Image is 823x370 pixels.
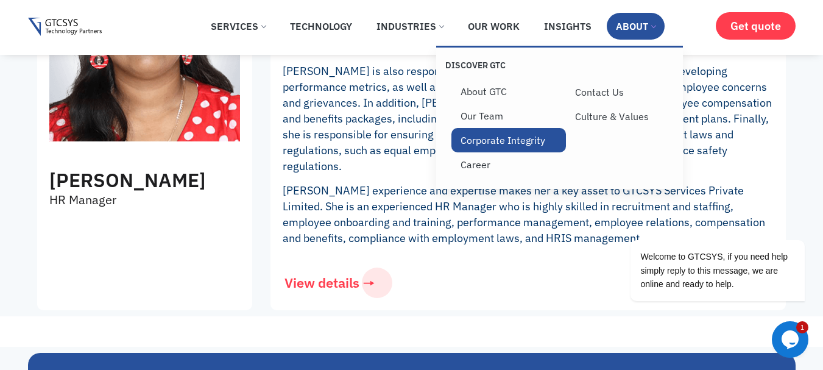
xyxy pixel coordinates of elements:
h3: [PERSON_NAME] [49,168,240,192]
a: Corporate Integrity [451,128,566,152]
p: HR Manager [49,192,240,208]
span: View details [284,276,359,290]
a: Culture & Values [566,104,680,129]
a: Our Team [451,104,566,128]
a: Industries [367,13,453,40]
iframe: chat widget [592,130,811,315]
a: Insights [535,13,601,40]
a: Contact Us [566,80,680,104]
a: Services [202,13,275,40]
img: Gtcsys logo [28,18,102,37]
p: [PERSON_NAME] experience and expertise makes her a key asset to GTCSYS Services Private Limited. ... [283,183,774,246]
iframe: chat widget [772,321,811,358]
a: Get quote [716,12,796,40]
a: Career [451,152,566,177]
p: [PERSON_NAME] is also responsible for managing employee performance and developing performance me... [283,63,774,174]
span: Get quote [730,20,781,32]
a: View details [270,268,392,298]
a: Technology [281,13,361,40]
a: Our Work [459,13,529,40]
p: Discover GTC [445,60,560,71]
a: About [607,13,665,40]
a: About GTC [451,79,566,104]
